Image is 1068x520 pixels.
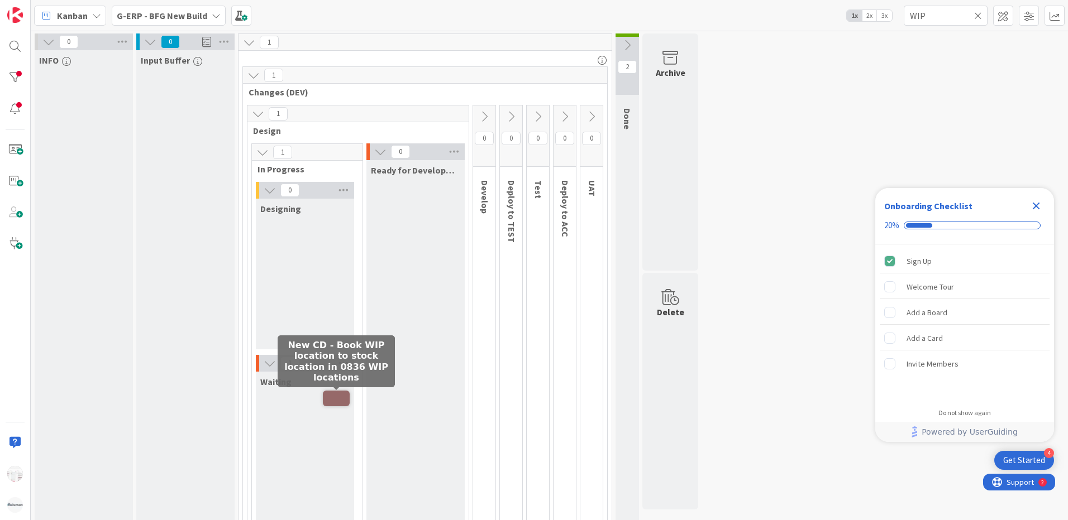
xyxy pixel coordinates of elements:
span: 0 [59,35,78,49]
div: Onboarding Checklist [884,199,972,213]
span: 0 [280,184,299,197]
div: 2 [58,4,61,13]
span: Support [23,2,51,15]
b: G-ERP - BFG New Build [117,10,207,21]
div: Add a Board [907,306,947,319]
span: 0 [391,145,410,158]
span: Input Buffer [141,55,190,66]
div: Open Get Started checklist, remaining modules: 4 [994,451,1054,470]
span: 1 [273,146,292,159]
div: Welcome Tour is incomplete. [880,275,1050,299]
span: 0 [582,132,601,145]
a: Powered by UserGuiding [881,422,1048,442]
div: Add a Board is incomplete. [880,300,1050,325]
span: Deploy to TEST [506,180,517,243]
div: Delete [657,305,684,319]
span: 1x [847,10,862,21]
div: 20% [884,220,899,230]
span: Ready for Development [371,165,460,176]
div: Checklist items [875,244,1054,401]
div: Checklist Container [875,188,1054,442]
span: Kanban [57,9,88,22]
span: Test [533,180,544,199]
span: 0 [161,35,180,49]
span: In Progress [258,163,349,175]
span: INFO [39,55,59,66]
span: 0 [528,132,547,145]
span: 3x [877,10,892,21]
span: 1 [264,69,283,82]
div: Sign Up [907,254,932,268]
div: Sign Up is complete. [880,249,1050,273]
span: 2x [862,10,877,21]
div: Add a Card [907,331,943,345]
span: Develop [479,180,490,214]
span: Powered by UserGuiding [922,425,1018,439]
div: Archive [656,66,685,79]
img: avatar [7,497,23,513]
span: Changes (DEV) [249,86,593,98]
span: Deploy to ACC [560,180,571,237]
img: Visit kanbanzone.com [7,7,23,23]
span: Design [253,125,455,136]
span: Done [622,108,633,129]
span: 0 [555,132,574,145]
img: KB [7,466,23,482]
div: Invite Members [907,357,959,370]
div: Invite Members is incomplete. [880,352,1050,376]
div: Get Started [1003,455,1045,466]
span: 1 [269,107,288,121]
div: Close Checklist [1027,197,1045,215]
span: Designing [260,203,301,214]
span: UAT [587,180,598,196]
div: Do not show again [938,408,991,417]
span: 1 [260,36,279,49]
span: 2 [618,60,637,74]
span: Waiting [260,376,292,387]
div: Welcome Tour [907,280,954,293]
span: 0 [502,132,521,145]
div: 4 [1044,448,1054,458]
div: Add a Card is incomplete. [880,326,1050,350]
div: Checklist progress: 20% [884,220,1045,230]
span: 0 [475,132,494,145]
h5: New CD - Book WIP location to stock location in 0836 WIP locations [282,340,390,383]
div: Footer [875,422,1054,442]
input: Quick Filter... [904,6,988,26]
